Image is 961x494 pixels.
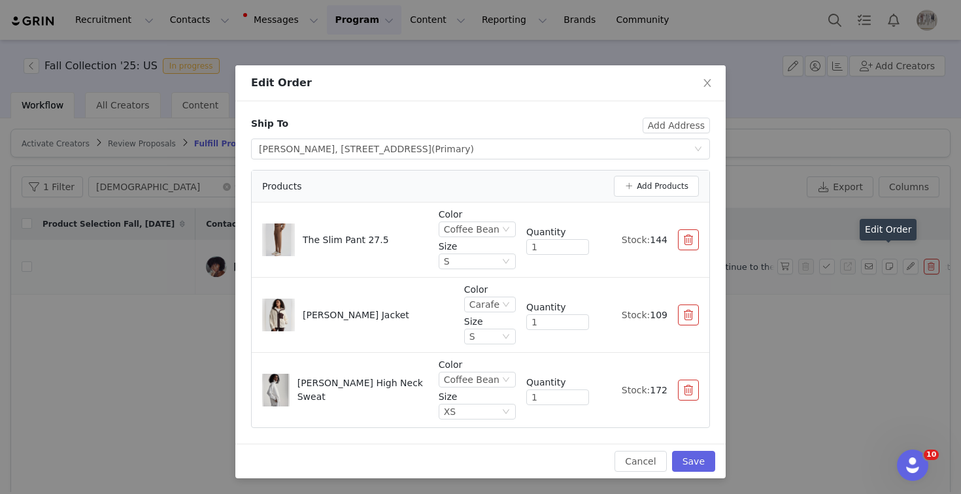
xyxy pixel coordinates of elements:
i: icon: down [502,225,510,235]
div: Edit Order [860,219,917,240]
div: Quantity [526,225,589,239]
button: Close [689,65,726,102]
span: 10 [924,450,939,460]
p: Size [464,315,516,329]
span: Edit Order [251,76,312,89]
span: (Primary) [431,144,474,154]
p: Color [439,208,516,222]
div: Quantity [526,376,589,389]
p: [PERSON_NAME] High Neck Sweat [297,376,428,404]
img: Image Background Blur [262,220,295,261]
i: icon: down [502,408,510,417]
span: 144 [650,235,667,245]
img: Image Background Blur [262,370,290,411]
div: [PERSON_NAME], [STREET_ADDRESS] [259,139,474,159]
button: Save [672,451,715,472]
span: 109 [650,310,667,320]
div: Coffee Bean [444,372,499,387]
p: [PERSON_NAME] Jacket [303,308,409,322]
div: Stock: [599,384,667,397]
button: Cancel [615,451,666,472]
span: Products [262,180,301,193]
div: Ship To [251,117,288,131]
p: Color [464,283,516,297]
p: The Slim Pant 27.5 [303,233,389,247]
p: Color [439,358,516,372]
div: Stock: [599,308,667,322]
div: XS [444,404,456,419]
i: icon: down [694,145,702,154]
img: Product Image [263,374,288,406]
i: icon: down [502,301,510,310]
div: S [444,254,450,269]
div: Carafe [469,297,499,312]
div: Stock: [599,233,667,247]
i: icon: down [502,333,510,342]
img: Product Image [266,223,291,256]
span: 172 [650,385,667,395]
p: Size [439,390,516,404]
div: Coffee Bean [444,222,499,237]
img: Image Background Blur [262,295,295,336]
i: icon: down [502,257,510,267]
i: icon: down [502,376,510,385]
div: Quantity [526,301,589,314]
img: Product Image [266,299,291,331]
button: Add Address [643,118,710,133]
iframe: Intercom live chat [897,450,928,481]
button: Add Products [614,176,699,197]
p: Size [439,240,516,254]
div: S [469,329,475,344]
i: icon: close [702,78,713,88]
